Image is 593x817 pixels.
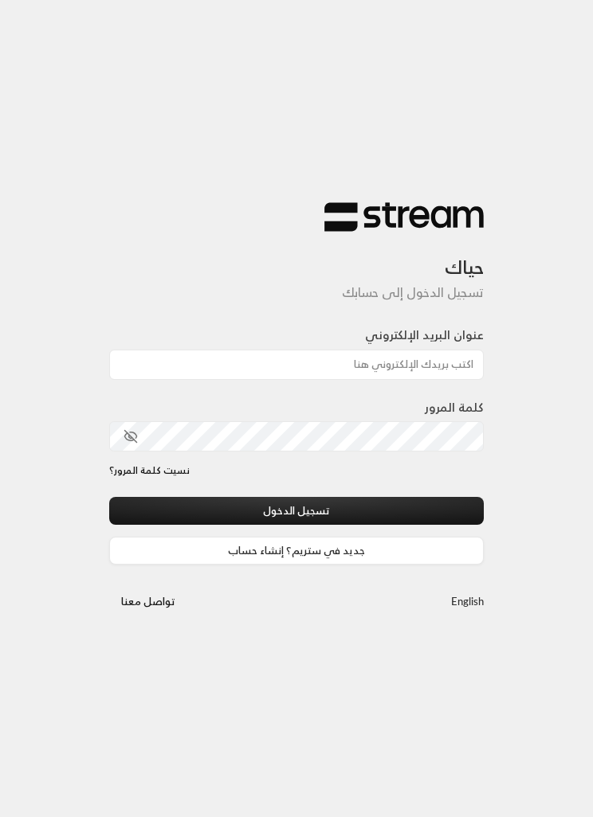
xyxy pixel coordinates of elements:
[117,423,144,450] button: toggle password visibility
[109,588,187,616] button: تواصل معنا
[365,326,484,345] label: عنوان البريد الإلكتروني
[425,399,484,417] label: كلمة المرور
[109,285,484,300] h5: تسجيل الدخول إلى حسابك
[109,233,484,279] h3: حياك
[109,592,187,611] a: تواصل معنا
[451,588,484,616] a: English
[109,497,484,525] button: تسجيل الدخول
[109,350,484,380] input: اكتب بريدك الإلكتروني هنا
[324,201,484,233] img: Stream Logo
[109,463,190,478] a: نسيت كلمة المرور؟
[109,537,484,565] a: جديد في ستريم؟ إنشاء حساب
